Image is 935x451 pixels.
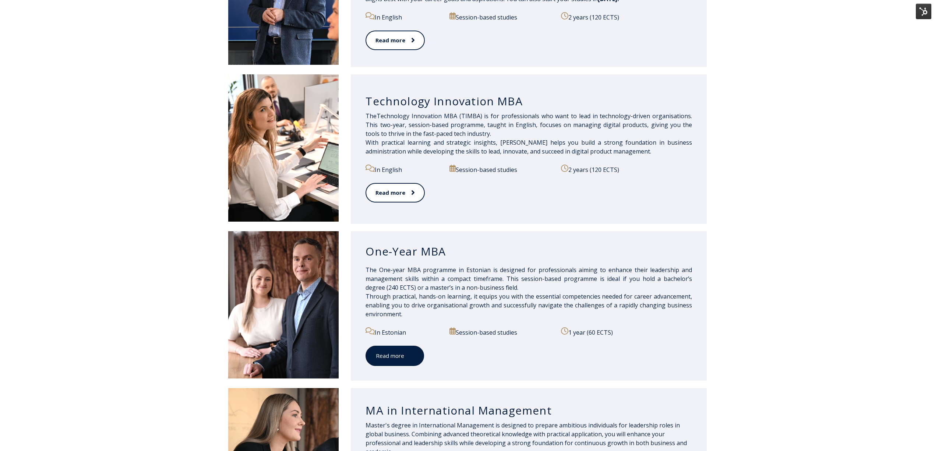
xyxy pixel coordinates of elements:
p: The One-year MBA programme in Estonian is designed for professionals aiming to enhance their lead... [366,265,692,318]
p: Session-based studies [449,327,553,337]
span: The [366,112,377,120]
p: 2 years (120 ECTS) [561,165,692,174]
p: Session-based studies [449,165,553,174]
a: Read more [366,183,425,202]
span: BA (TIMBA) is for profes [449,112,520,120]
img: DSC_1995 [228,231,339,378]
p: 1 year (60 ECTS) [561,327,692,337]
a: Read more [366,31,425,50]
h3: MA in International Management [366,404,692,417]
a: Read more [366,346,424,366]
h3: Technology Innovation MBA [366,94,692,108]
span: sionals who want to lead in technology-driven organisations. This two-year, session-based program... [366,112,692,138]
img: DSC_2558 [228,74,339,222]
p: Session-based studies [449,12,553,22]
img: HubSpot Tools Menu Toggle [916,4,931,19]
p: 2 years (120 ECTS) [561,12,692,22]
p: In English [366,12,441,22]
h3: One-Year MBA [366,244,692,258]
span: Technology Innovation M [377,112,519,120]
span: With practical learning and strategic insights, [PERSON_NAME] helps you build a strong foundation... [366,138,692,155]
p: In English [366,165,441,174]
p: In Estonian [366,327,441,337]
